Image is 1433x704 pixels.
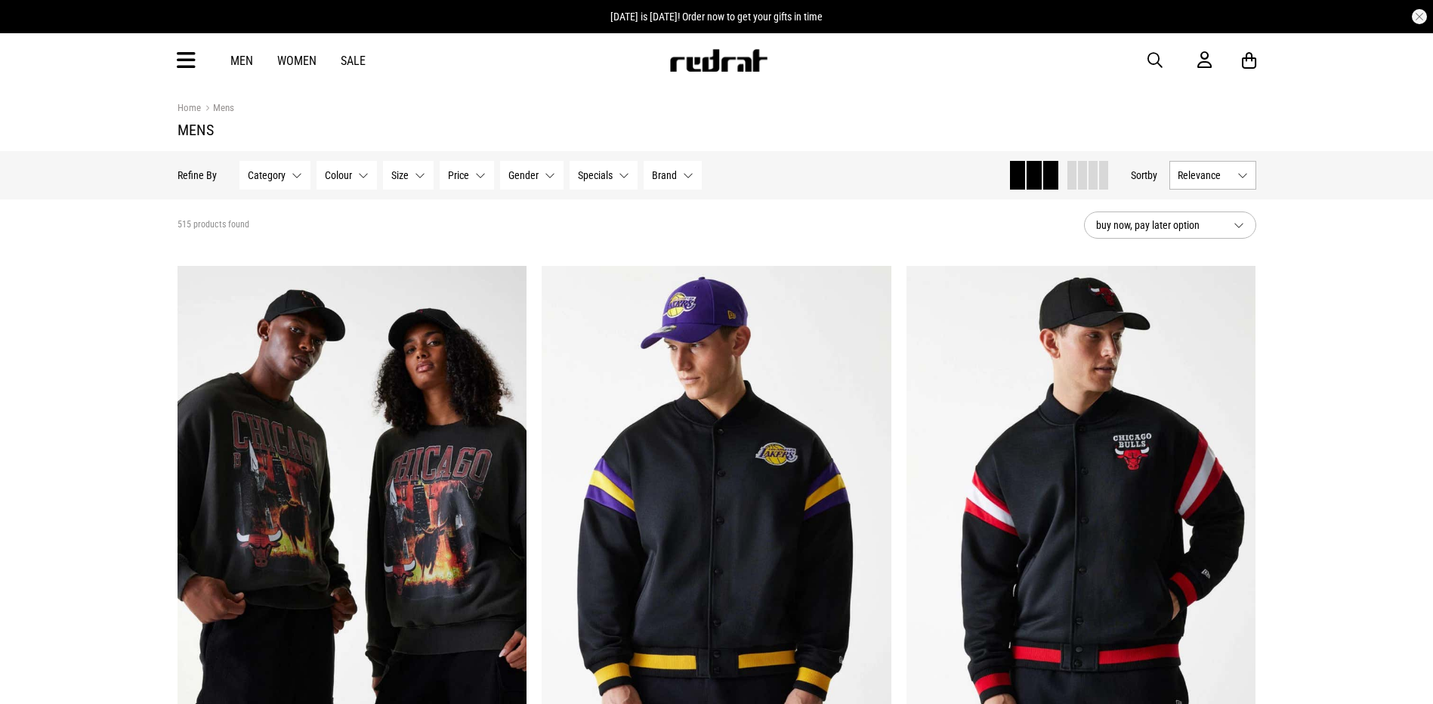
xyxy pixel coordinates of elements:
button: Gender [500,161,564,190]
img: Redrat logo [669,49,768,72]
span: [DATE] is [DATE]! Order now to get your gifts in time [610,11,823,23]
a: Men [230,54,253,68]
button: Colour [317,161,377,190]
span: Price [448,169,469,181]
span: Colour [325,169,352,181]
button: Category [239,161,310,190]
a: Women [277,54,317,68]
span: Brand [652,169,677,181]
span: buy now, pay later option [1096,216,1221,234]
button: buy now, pay later option [1084,212,1256,239]
span: Category [248,169,286,181]
button: Price [440,161,494,190]
button: Specials [570,161,638,190]
h1: Mens [178,121,1256,139]
button: Size [383,161,434,190]
a: Sale [341,54,366,68]
a: Mens [201,102,234,116]
span: Gender [508,169,539,181]
span: Size [391,169,409,181]
span: Relevance [1178,169,1231,181]
button: Relevance [1169,161,1256,190]
p: Refine By [178,169,217,181]
span: by [1147,169,1157,181]
button: Sortby [1131,166,1157,184]
span: Specials [578,169,613,181]
span: 515 products found [178,219,249,231]
a: Home [178,102,201,113]
button: Brand [644,161,702,190]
